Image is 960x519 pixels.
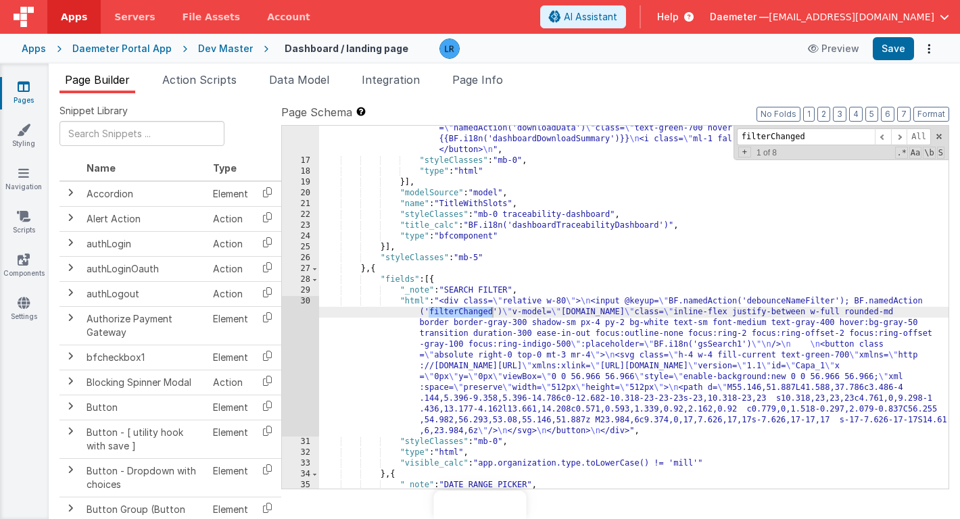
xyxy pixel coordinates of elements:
button: 7 [897,107,911,122]
button: Format [913,107,949,122]
div: 29 [282,285,319,296]
div: 34 [282,469,319,480]
td: Element [208,458,254,497]
td: Blocking Spinner Modal [81,370,208,395]
input: Search Snippets ... [59,121,224,146]
div: 25 [282,242,319,253]
button: 5 [865,107,878,122]
span: Alt-Enter [907,128,931,145]
div: Apps [22,42,46,55]
span: Toggel Replace mode [738,147,751,157]
td: Action [208,281,254,306]
span: Search In Selection [937,147,944,159]
span: Integration [362,73,420,86]
span: Data Model [269,73,329,86]
iframe: Marker.io feedback button [434,491,527,519]
div: 26 [282,253,319,264]
td: authLoginOauth [81,256,208,281]
span: Help [657,10,679,24]
div: 18 [282,166,319,177]
span: RegExp Search [895,147,907,159]
span: Snippet Library [59,104,128,118]
span: File Assets [183,10,241,24]
button: AI Assistant [540,5,626,28]
div: 24 [282,231,319,242]
div: 30 [282,296,319,437]
span: Action Scripts [162,73,237,86]
button: 2 [817,107,830,122]
div: 32 [282,447,319,458]
td: authLogout [81,281,208,306]
td: Element [208,306,254,345]
td: Element [208,420,254,458]
div: 28 [282,274,319,285]
td: Accordion [81,181,208,207]
div: 23 [282,220,319,231]
div: 33 [282,458,319,469]
div: 17 [282,155,319,166]
button: 6 [881,107,894,122]
span: Page Builder [65,73,130,86]
td: Button [81,395,208,420]
span: AI Assistant [564,10,617,24]
div: 31 [282,437,319,447]
span: Name [87,162,116,174]
span: Whole Word Search [923,147,935,159]
span: Servers [114,10,155,24]
div: 19 [282,177,319,188]
td: Action [208,256,254,281]
div: 35 [282,480,319,491]
td: Action [208,231,254,256]
input: Search for [737,128,875,145]
button: Daemeter — [EMAIL_ADDRESS][DOMAIN_NAME] [710,10,949,24]
div: 27 [282,264,319,274]
td: Action [208,370,254,395]
span: Daemeter — [710,10,769,24]
td: bfcheckbox1 [81,345,208,370]
td: Authorize Payment Gateway [81,306,208,345]
img: 0cc89ea87d3ef7af341bf65f2365a7ce [440,39,459,58]
span: Apps [61,10,87,24]
button: 4 [849,107,863,122]
button: Save [873,37,914,60]
button: No Folds [757,107,800,122]
span: Page Schema [281,104,352,120]
td: Action [208,206,254,231]
td: Element [208,395,254,420]
span: 1 of 8 [751,148,782,157]
span: Page Info [452,73,503,86]
td: Button - [ utility hook with save ] [81,420,208,458]
td: Alert Action [81,206,208,231]
td: Element [208,181,254,207]
button: Options [919,39,938,58]
td: Button - Dropdown with choices [81,458,208,497]
td: authLogin [81,231,208,256]
td: Element [208,345,254,370]
button: 3 [833,107,846,122]
div: 22 [282,209,319,220]
button: Preview [800,38,867,59]
span: [EMAIL_ADDRESS][DOMAIN_NAME] [769,10,934,24]
h4: Dashboard / landing page [285,43,408,53]
span: Type [213,162,237,174]
div: Daemeter Portal App [72,42,172,55]
span: CaseSensitive Search [909,147,921,159]
div: 21 [282,199,319,209]
button: 1 [803,107,815,122]
div: Dev Master [198,42,253,55]
div: 20 [282,188,319,199]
